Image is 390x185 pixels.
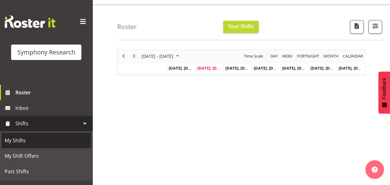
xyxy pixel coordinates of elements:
span: [DATE] - [DATE] [141,52,174,60]
span: Roster [15,88,89,97]
button: Fortnight [296,52,320,60]
img: help-xxl-2.png [372,166,378,173]
span: [DATE], [DATE] [310,65,338,71]
span: [DATE], [DATE] [225,65,253,71]
button: Timeline Day [269,52,279,60]
button: August 2025 [141,52,182,60]
div: Timeline Week of August 12, 2025 [117,49,365,75]
span: Past Shifts [5,167,88,176]
span: Day [270,52,278,60]
button: Month [342,52,364,60]
span: My Shift Offers [5,151,88,161]
div: previous period [118,50,129,63]
div: Symphony Research [17,48,75,57]
span: Month [323,52,339,60]
span: [DATE], [DATE] [339,65,367,71]
button: Timeline Month [322,52,340,60]
span: [DATE], [DATE] [254,65,282,71]
button: Previous [120,52,128,60]
h4: Roster [117,23,137,30]
span: calendar [342,52,363,60]
button: Filter Shifts [368,20,382,34]
div: August 11 - 17, 2025 [139,50,183,63]
button: Timeline Week [281,52,294,60]
span: [DATE], [DATE] [282,65,310,71]
button: Feedback - Show survey [378,71,390,114]
img: Rosterit website logo [5,15,55,28]
a: My Shift Offers [2,148,91,164]
span: [DATE], [DATE] [169,65,197,71]
a: Past Shifts [2,164,91,179]
span: Feedback [381,78,387,99]
div: next period [129,50,139,63]
span: Week [281,52,293,60]
span: Time Scale [243,52,264,60]
span: [DATE], [DATE] [197,65,225,71]
span: Shifts [15,119,80,128]
button: Download a PDF of the roster according to the set date range. [350,20,363,34]
span: My Shifts [5,136,88,145]
a: My Shifts [2,133,91,148]
button: Your Shifts [223,21,259,33]
span: Inbox [15,103,89,113]
span: Your Shifts [228,23,254,30]
span: Fortnight [296,52,320,60]
button: Next [130,52,138,60]
button: Time Scale [243,52,264,60]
